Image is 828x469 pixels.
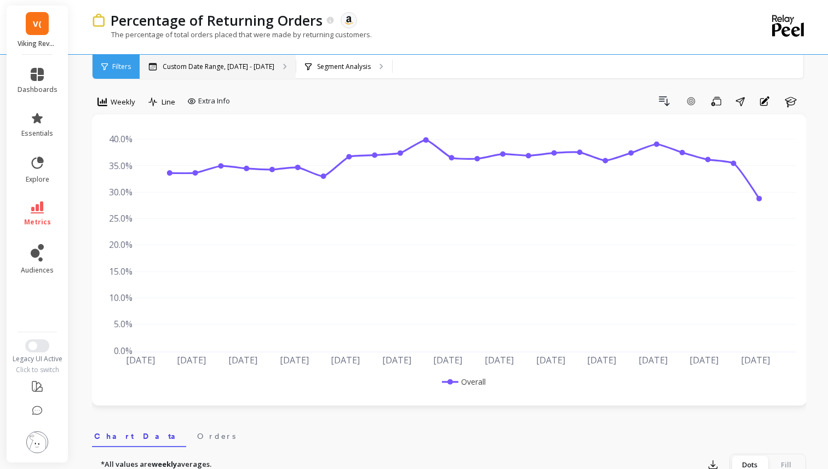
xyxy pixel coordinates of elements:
button: Switch to New UI [25,339,49,352]
nav: Tabs [92,422,806,447]
span: Extra Info [198,96,230,107]
span: dashboards [18,85,58,94]
p: Percentage of Returning Orders [111,11,323,30]
img: api.amazon.svg [344,15,354,25]
img: profile picture [26,431,48,453]
p: Custom Date Range, [DATE] - [DATE] [163,62,274,71]
span: Line [162,97,175,107]
span: Weekly [111,97,135,107]
span: Chart Data [94,431,184,442]
p: The percentage of total orders placed that were made by returning customers. [92,30,372,39]
span: explore [26,175,49,184]
span: essentials [21,129,53,138]
span: Orders [197,431,235,442]
span: V( [33,18,42,30]
img: header icon [92,14,105,27]
span: Filters [112,62,131,71]
span: audiences [21,266,54,275]
span: metrics [24,218,51,227]
p: Segment Analysis [317,62,371,71]
strong: weekly [152,459,177,469]
p: Viking Revolution (Essor) [18,39,58,48]
div: Legacy UI Active [7,355,68,363]
div: Click to switch [7,366,68,374]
